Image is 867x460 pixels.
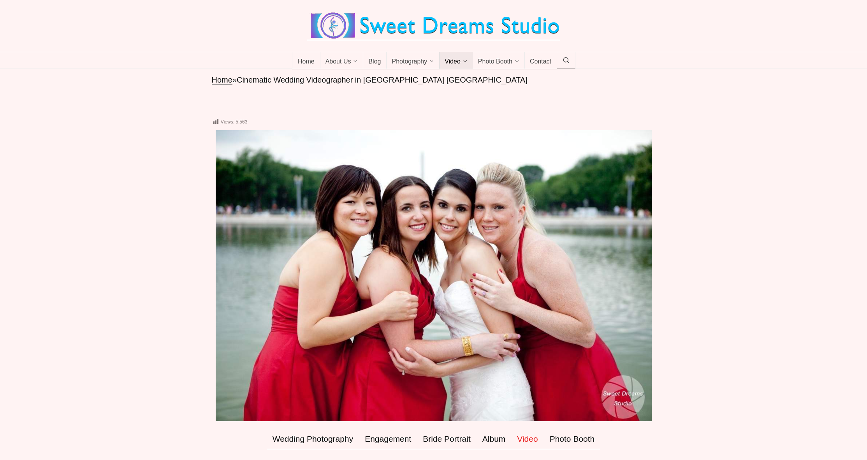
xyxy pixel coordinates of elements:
a: Home [212,76,232,85]
a: Album [477,429,512,449]
span: » [232,76,237,84]
span: Contact [530,58,551,66]
span: Cinematic Wedding Videographer in [GEOGRAPHIC_DATA] [GEOGRAPHIC_DATA] [237,76,528,84]
span: 5,563 [236,119,247,125]
img: Best Wedding Event Photography Photo Booth Videography NJ NY [307,12,560,40]
a: Photo Booth [473,52,525,69]
a: Photography [386,52,440,69]
a: Bride Portrait [417,429,477,449]
a: Wedding Photography [267,429,359,449]
a: Blog [363,52,387,69]
span: About Us [325,58,351,66]
nav: breadcrumbs [212,75,656,85]
span: Photography [392,58,427,66]
a: Photo Booth [544,429,601,449]
span: Views: [221,119,234,125]
span: Video [445,58,461,66]
span: Blog [368,58,381,66]
a: Engagement [359,429,417,449]
span: Photo Booth [478,58,512,66]
a: Video [511,429,543,449]
a: About Us [320,52,364,69]
a: Contact [524,52,557,69]
a: Video [439,52,473,69]
a: Home [292,52,320,69]
img: award winning wedding photographer videographer photography videography nj nyc bride [216,130,652,421]
span: Home [298,58,315,66]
